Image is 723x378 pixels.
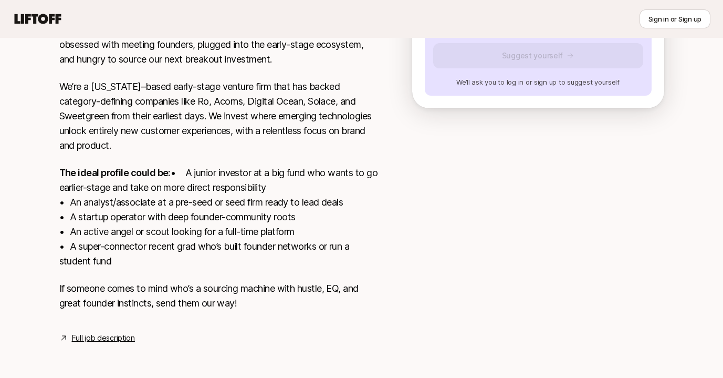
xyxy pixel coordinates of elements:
[59,79,379,153] p: We’re a [US_STATE]–based early-stage venture firm that has backed category-defining companies lik...
[59,281,379,311] p: If someone comes to mind who’s a sourcing machine with hustle, EQ, and great founder instincts, s...
[59,23,379,67] p: someone who is obsessed with meeting founders, plugged into the early-stage ecosystem, and hungry...
[433,77,643,87] p: We’ll ask you to log in or sign up to suggest yourself
[640,9,710,28] button: Sign in or Sign up
[59,167,171,178] strong: The ideal profile could be:
[72,332,135,344] a: Full job description
[59,166,379,269] p: • A junior investor at a big fund who wants to go earlier-stage and take on more direct responsib...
